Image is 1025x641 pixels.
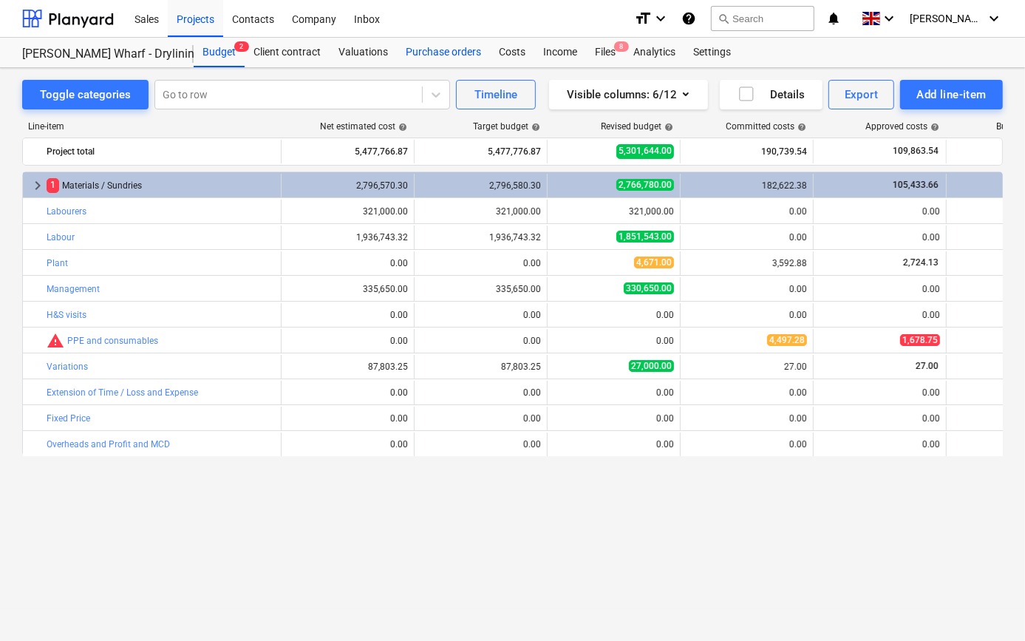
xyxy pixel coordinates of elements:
div: 0.00 [687,284,807,294]
i: Knowledge base [681,10,696,27]
iframe: Chat Widget [951,570,1025,641]
a: Management [47,284,100,294]
span: help [794,123,806,132]
a: Labourers [47,206,86,217]
span: 1 [47,178,59,192]
div: 0.00 [420,439,541,450]
div: 2,796,580.30 [420,180,541,191]
span: 109,863.54 [891,145,940,157]
button: Add line-item [900,80,1003,109]
div: 5,477,776.87 [420,140,541,163]
div: 1,936,743.32 [287,232,408,243]
div: 0.00 [420,310,541,320]
a: Analytics [624,38,684,67]
span: 4,497.28 [767,334,807,346]
div: 1,936,743.32 [420,232,541,243]
div: Add line-item [916,85,987,104]
div: Export [845,85,879,104]
button: Visible columns:6/12 [549,80,708,109]
div: Target budget [473,121,540,132]
span: 8 [614,41,629,52]
a: Files8 [586,38,624,67]
i: format_size [634,10,652,27]
div: 3,592.88 [687,258,807,268]
span: 330,650.00 [624,282,674,294]
div: 0.00 [687,310,807,320]
div: 0.00 [287,336,408,346]
a: Settings [684,38,740,67]
div: Line-item [22,121,281,132]
div: 0.00 [554,310,674,320]
div: 0.00 [687,439,807,450]
div: 0.00 [820,310,940,320]
div: 0.00 [687,206,807,217]
div: 0.00 [420,336,541,346]
div: 5,477,766.87 [287,140,408,163]
i: keyboard_arrow_down [652,10,670,27]
div: 0.00 [287,258,408,268]
span: keyboard_arrow_right [29,177,47,194]
a: Client contract [245,38,330,67]
button: Search [711,6,814,31]
div: 321,000.00 [287,206,408,217]
span: 5,301,644.00 [616,144,674,158]
a: Variations [47,362,88,372]
div: 0.00 [820,387,940,398]
div: Timeline [474,85,517,104]
div: 0.00 [820,284,940,294]
div: 0.00 [820,232,940,243]
a: Extension of Time / Loss and Expense [47,387,198,398]
div: Materials / Sundries [47,174,275,197]
button: Details [720,80,823,109]
span: [PERSON_NAME] [910,13,984,24]
div: Details [738,85,805,104]
div: 335,650.00 [287,284,408,294]
div: 0.00 [687,413,807,424]
a: Costs [490,38,534,67]
button: Timeline [456,80,536,109]
span: search [718,13,729,24]
div: 0.00 [287,413,408,424]
span: 105,433.66 [891,180,940,190]
span: help [927,123,939,132]
div: 0.00 [687,232,807,243]
div: 0.00 [420,258,541,268]
div: Net estimated cost [320,121,407,132]
div: Committed costs [726,121,806,132]
div: Toggle categories [40,85,131,104]
span: help [395,123,407,132]
a: Labour [47,232,75,243]
div: 0.00 [287,439,408,450]
a: Fixed Price [47,413,90,424]
div: 190,739.54 [687,140,807,163]
div: 0.00 [820,206,940,217]
div: 335,650.00 [420,284,541,294]
span: help [661,123,673,132]
a: Purchase orders [397,38,490,67]
i: keyboard_arrow_down [985,10,1003,27]
i: keyboard_arrow_down [880,10,898,27]
a: Valuations [330,38,397,67]
div: 321,000.00 [554,206,674,217]
div: 0.00 [554,336,674,346]
a: Income [534,38,586,67]
div: 87,803.25 [287,362,408,372]
span: help [528,123,540,132]
div: 0.00 [420,387,541,398]
span: 2,766,780.00 [616,179,674,191]
div: 0.00 [820,413,940,424]
a: PPE and consumables [67,336,158,346]
div: 0.00 [554,387,674,398]
span: 27,000.00 [629,360,674,372]
div: 0.00 [554,439,674,450]
span: 1,851,543.00 [616,231,674,243]
div: 0.00 [687,387,807,398]
a: Budget2 [194,38,245,67]
div: Project total [47,140,275,163]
